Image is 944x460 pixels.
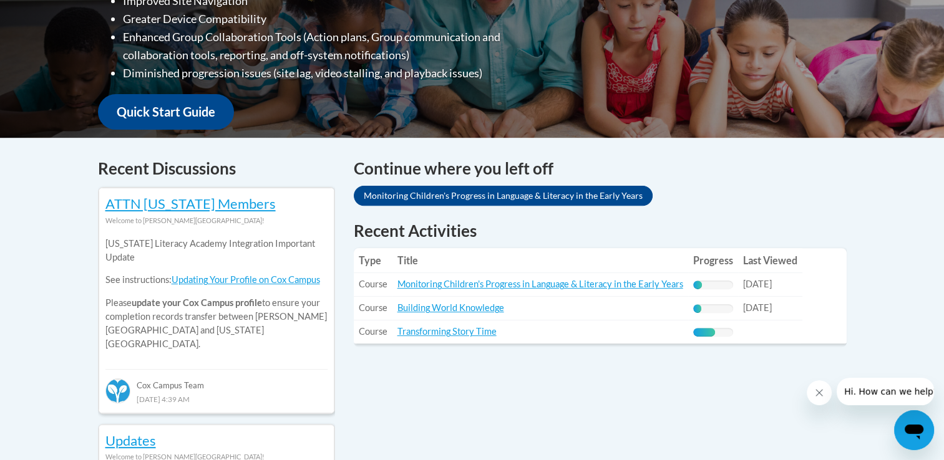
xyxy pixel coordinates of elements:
p: [US_STATE] Literacy Academy Integration Important Update [105,237,328,264]
span: Course [359,326,387,337]
a: Quick Start Guide [98,94,234,130]
a: Updating Your Profile on Cox Campus [172,274,320,285]
th: Last Viewed [738,248,802,273]
a: Transforming Story Time [397,326,497,337]
iframe: Button to launch messaging window [894,410,934,450]
div: Progress, % [693,304,701,313]
div: Progress, % [693,328,716,337]
img: Cox Campus Team [105,378,130,403]
span: [DATE] [743,279,772,289]
th: Type [354,248,392,273]
b: update your Cox Campus profile [132,297,262,308]
div: Cox Campus Team [105,369,328,391]
span: [DATE] [743,302,772,313]
a: Updates [105,432,156,449]
a: Monitoring Children's Progress in Language & Literacy in the Early Years [354,186,653,206]
th: Progress [688,248,738,273]
th: Title [392,248,688,273]
div: Welcome to [PERSON_NAME][GEOGRAPHIC_DATA]! [105,214,328,228]
h4: Continue where you left off [354,156,847,181]
a: Monitoring Children's Progress in Language & Literacy in the Early Years [397,279,683,289]
p: See instructions: [105,273,328,287]
div: Progress, % [693,280,702,289]
li: Enhanced Group Collaboration Tools (Action plans, Group communication and collaboration tools, re... [123,28,550,64]
span: Course [359,279,387,289]
span: Course [359,302,387,313]
h1: Recent Activities [354,219,847,242]
h4: Recent Discussions [98,156,335,181]
li: Greater Device Compatibility [123,10,550,28]
li: Diminished progression issues (site lag, video stalling, and playback issues) [123,64,550,82]
a: Building World Knowledge [397,302,504,313]
div: [DATE] 4:39 AM [105,392,328,406]
iframe: Message from company [837,378,934,405]
div: Please to ensure your completion records transfer between [PERSON_NAME][GEOGRAPHIC_DATA] and [US_... [105,228,328,360]
span: Hi. How can we help? [7,9,101,19]
a: ATTN [US_STATE] Members [105,195,276,212]
iframe: Close message [807,380,832,405]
